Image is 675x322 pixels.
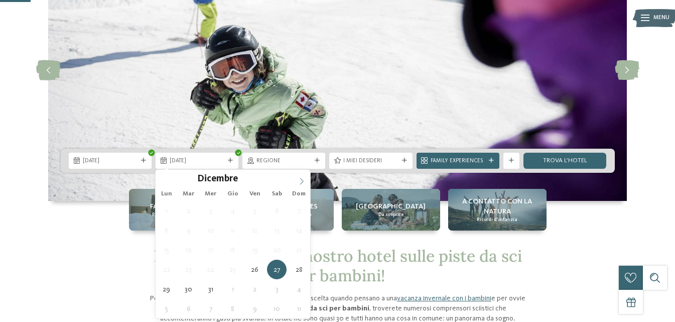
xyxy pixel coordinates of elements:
span: Dicembre 15, 2025 [157,240,176,260]
span: Familienhotels [150,201,206,211]
span: Dicembre 31, 2025 [201,279,220,299]
span: Dicembre 9, 2025 [179,221,198,240]
span: Sab [266,191,288,197]
span: Family Experiences [431,157,485,165]
span: Dicembre 11, 2025 [223,221,242,240]
span: Dicembre 18, 2025 [223,240,242,260]
span: Ricordi d’infanzia [477,217,517,223]
span: Gennaio 8, 2026 [223,299,242,318]
span: Gennaio 7, 2026 [201,299,220,318]
span: Dicembre 19, 2025 [245,240,264,260]
span: [DATE] [170,157,224,165]
strong: hotel sulle piste da sci per bambini [253,305,369,312]
span: Mer [200,191,222,197]
span: Dicembre 6, 2025 [267,201,287,221]
span: I miei desideri [343,157,398,165]
span: Dicembre 25, 2025 [223,260,242,279]
span: Dicembre 27, 2025 [267,260,287,279]
span: A contatto con la natura [452,196,543,217]
span: Dicembre 30, 2025 [179,279,198,299]
span: Dicembre 28, 2025 [289,260,309,279]
span: Dom [288,191,310,197]
a: Hotel sulle piste da sci per bambini: divertimento senza confini Familienhotels Panoramica degli ... [129,189,227,231]
span: [GEOGRAPHIC_DATA] [356,201,426,211]
span: Ven [244,191,266,197]
span: Dicembre 20, 2025 [267,240,287,260]
span: Dicembre [197,175,238,184]
span: Gennaio 3, 2026 [267,279,287,299]
span: Dov’è che si va? Nel nostro hotel sulle piste da sci per bambini! [154,246,522,285]
span: Dicembre 4, 2025 [223,201,242,221]
span: Da scoprire [378,211,403,218]
span: Mar [178,191,200,197]
span: Dicembre 7, 2025 [289,201,309,221]
span: Gennaio 5, 2026 [157,299,176,318]
span: Dicembre 2, 2025 [179,201,198,221]
span: Gennaio 9, 2026 [245,299,264,318]
input: Year [238,173,271,184]
span: Lun [156,191,178,197]
span: Dicembre 16, 2025 [179,240,198,260]
span: Dicembre 10, 2025 [201,221,220,240]
span: Dicembre 12, 2025 [245,221,264,240]
a: vacanza invernale con i bambini [397,295,491,302]
span: [DATE] [83,157,138,165]
span: Dicembre 5, 2025 [245,201,264,221]
span: Dicembre 22, 2025 [157,260,176,279]
span: Gio [222,191,244,197]
span: Dicembre 14, 2025 [289,221,309,240]
span: Dicembre 13, 2025 [267,221,287,240]
span: Regione [256,157,311,165]
span: Dicembre 17, 2025 [201,240,220,260]
span: Gennaio 11, 2026 [289,299,309,318]
span: Dicembre 3, 2025 [201,201,220,221]
span: Gennaio 4, 2026 [289,279,309,299]
span: Gennaio 1, 2026 [223,279,242,299]
span: Dicembre 29, 2025 [157,279,176,299]
span: Gennaio 2, 2026 [245,279,264,299]
a: Hotel sulle piste da sci per bambini: divertimento senza confini A contatto con la natura Ricordi... [448,189,547,231]
span: Dicembre 23, 2025 [179,260,198,279]
span: Dicembre 21, 2025 [289,240,309,260]
span: Dicembre 24, 2025 [201,260,220,279]
span: Panoramica degli hotel [152,211,204,218]
a: Hotel sulle piste da sci per bambini: divertimento senza confini [GEOGRAPHIC_DATA] Da scoprire [342,189,440,231]
span: Dicembre 8, 2025 [157,221,176,240]
span: Dicembre 26, 2025 [245,260,264,279]
span: Gennaio 6, 2026 [179,299,198,318]
span: Gennaio 10, 2026 [267,299,287,318]
a: trova l’hotel [523,153,606,169]
span: Dicembre 1, 2025 [157,201,176,221]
